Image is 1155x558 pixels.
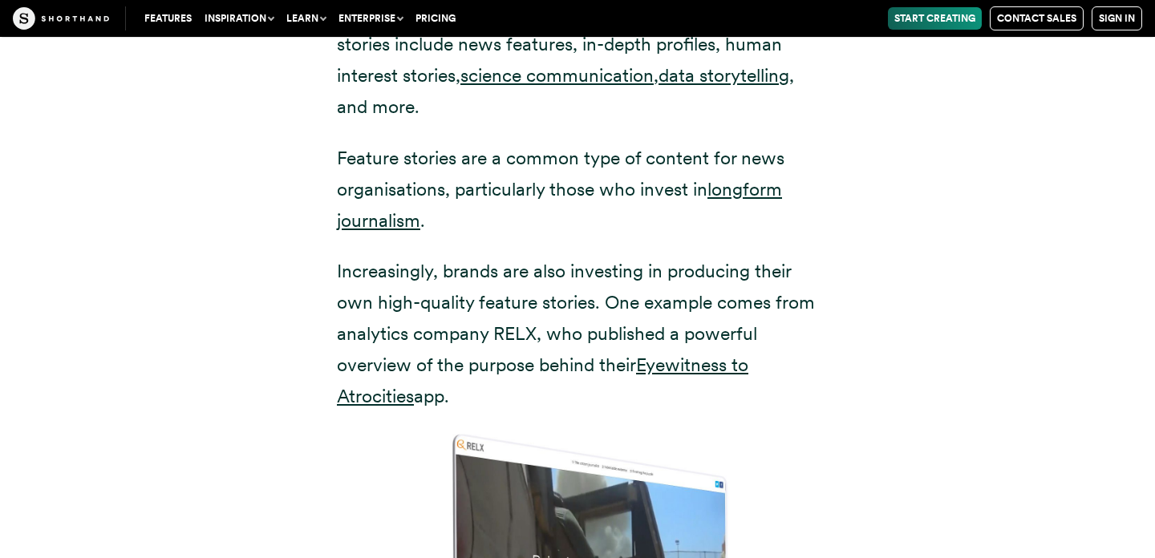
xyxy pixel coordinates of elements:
[13,7,109,30] img: The Craft
[659,64,789,87] a: data storytelling
[888,7,982,30] a: Start Creating
[460,64,654,87] a: science communication
[990,6,1084,30] a: Contact Sales
[337,178,782,232] a: longform journalism
[337,143,818,237] p: Feature stories are a common type of content for news organisations, particularly those who inves...
[198,7,280,30] button: Inspiration
[1092,6,1142,30] a: Sign in
[409,7,462,30] a: Pricing
[332,7,409,30] button: Enterprise
[280,7,332,30] button: Learn
[337,256,818,412] p: Increasingly, brands are also investing in producing their own high-quality feature stories. One ...
[138,7,198,30] a: Features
